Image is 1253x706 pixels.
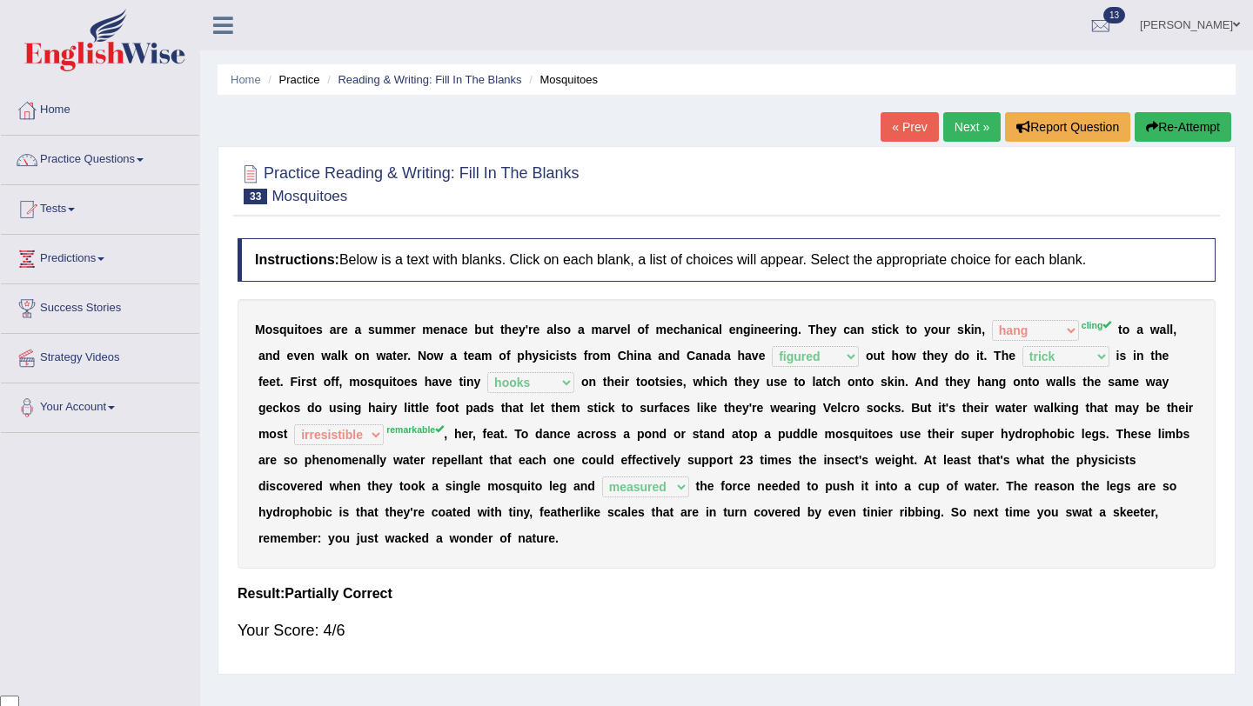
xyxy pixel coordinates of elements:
[676,375,683,389] b: s
[566,349,570,363] b: t
[783,323,791,336] b: n
[1166,323,1169,336] b: l
[761,323,768,336] b: e
[354,349,362,363] b: o
[924,323,931,336] b: y
[244,189,267,204] span: 33
[702,349,710,363] b: n
[468,349,475,363] b: e
[1,86,199,130] a: Home
[964,323,971,336] b: k
[287,349,294,363] b: e
[1155,349,1163,363] b: h
[512,323,519,336] b: e
[1116,349,1120,363] b: i
[466,375,474,389] b: n
[895,375,898,389] b: i
[1163,349,1169,363] b: e
[1005,112,1130,142] button: Report Question
[938,323,946,336] b: u
[331,375,335,389] b: f
[422,323,432,336] b: m
[426,349,434,363] b: o
[570,349,577,363] b: s
[815,323,823,336] b: h
[834,375,841,389] b: h
[613,323,620,336] b: v
[578,323,585,336] b: a
[517,349,525,363] b: p
[1002,349,1009,363] b: h
[603,375,607,389] b: t
[263,375,270,389] b: e
[658,349,665,363] b: a
[754,323,761,336] b: n
[976,349,980,363] b: i
[647,375,655,389] b: o
[702,375,710,389] b: h
[892,323,899,336] b: k
[271,188,347,204] small: Mosquitoes
[564,323,572,336] b: o
[881,375,888,389] b: s
[720,375,728,389] b: h
[238,238,1216,282] h4: Below is a text with blanks. Click on each blank, a list of choices will appear. Select the appro...
[683,375,687,389] b: ,
[532,349,539,363] b: y
[258,349,265,363] b: a
[581,375,589,389] b: o
[693,375,702,389] b: w
[927,349,935,363] b: h
[338,73,521,86] a: Reading & Writing: Fill In The Blanks
[588,375,596,389] b: n
[440,323,448,336] b: n
[687,349,695,363] b: C
[265,349,273,363] b: n
[637,349,645,363] b: n
[600,349,610,363] b: m
[1,235,199,278] a: Predictions
[330,323,337,336] b: a
[418,349,426,363] b: N
[385,349,392,363] b: a
[957,375,964,389] b: e
[341,349,348,363] b: k
[265,323,273,336] b: o
[636,375,640,389] b: t
[719,323,722,336] b: l
[298,375,301,389] b: i
[905,375,908,389] b: .
[1122,323,1130,336] b: o
[411,323,415,336] b: r
[991,375,999,389] b: n
[955,349,962,363] b: d
[946,323,950,336] b: r
[1,334,199,377] a: Strategy Videos
[269,375,276,389] b: e
[463,375,466,389] b: i
[673,349,680,363] b: d
[781,375,787,389] b: e
[1136,323,1143,336] b: a
[279,323,287,336] b: q
[694,323,702,336] b: n
[474,323,482,336] b: b
[645,349,652,363] b: a
[943,112,1001,142] a: Next »
[546,349,549,363] b: i
[1135,112,1231,142] button: Re-Attempt
[724,349,731,363] b: a
[382,323,392,336] b: m
[1,383,199,427] a: Your Account
[272,349,280,363] b: d
[931,375,939,389] b: d
[258,375,263,389] b: f
[276,375,280,389] b: t
[368,323,375,336] b: s
[481,349,492,363] b: m
[994,349,1002,363] b: T
[287,323,295,336] b: u
[1028,375,1032,389] b: t
[941,349,948,363] b: y
[425,375,432,389] b: h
